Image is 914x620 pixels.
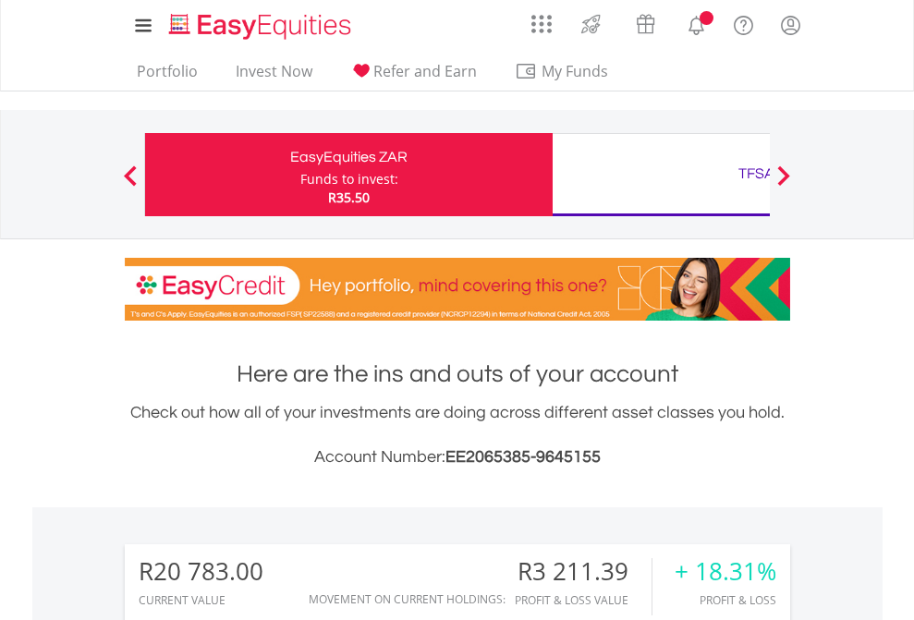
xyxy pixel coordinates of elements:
a: Refer and Earn [343,62,484,91]
div: R20 783.00 [139,558,263,585]
div: Check out how all of your investments are doing across different asset classes you hold. [125,400,790,470]
a: Vouchers [618,5,673,39]
button: Previous [112,175,149,193]
div: Profit & Loss [675,594,776,606]
span: EE2065385-9645155 [445,448,601,466]
img: grid-menu-icon.svg [531,14,552,34]
div: Funds to invest: [300,170,398,188]
a: Home page [162,5,359,42]
img: thrive-v2.svg [576,9,606,39]
span: R35.50 [328,188,370,206]
div: R3 211.39 [515,558,652,585]
h3: Account Number: [125,444,790,470]
a: Portfolio [129,62,205,91]
div: Movement on Current Holdings: [309,593,506,605]
span: Refer and Earn [373,61,477,81]
a: Invest Now [228,62,320,91]
div: CURRENT VALUE [139,594,263,606]
a: AppsGrid [519,5,564,34]
a: Notifications [673,5,720,42]
h1: Here are the ins and outs of your account [125,358,790,391]
div: Profit & Loss Value [515,594,652,606]
img: EasyEquities_Logo.png [165,11,359,42]
img: EasyCredit Promotion Banner [125,258,790,321]
img: vouchers-v2.svg [630,9,661,39]
div: EasyEquities ZAR [156,144,542,170]
span: My Funds [515,59,636,83]
a: FAQ's and Support [720,5,767,42]
div: + 18.31% [675,558,776,585]
a: My Profile [767,5,814,45]
button: Next [765,175,802,193]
